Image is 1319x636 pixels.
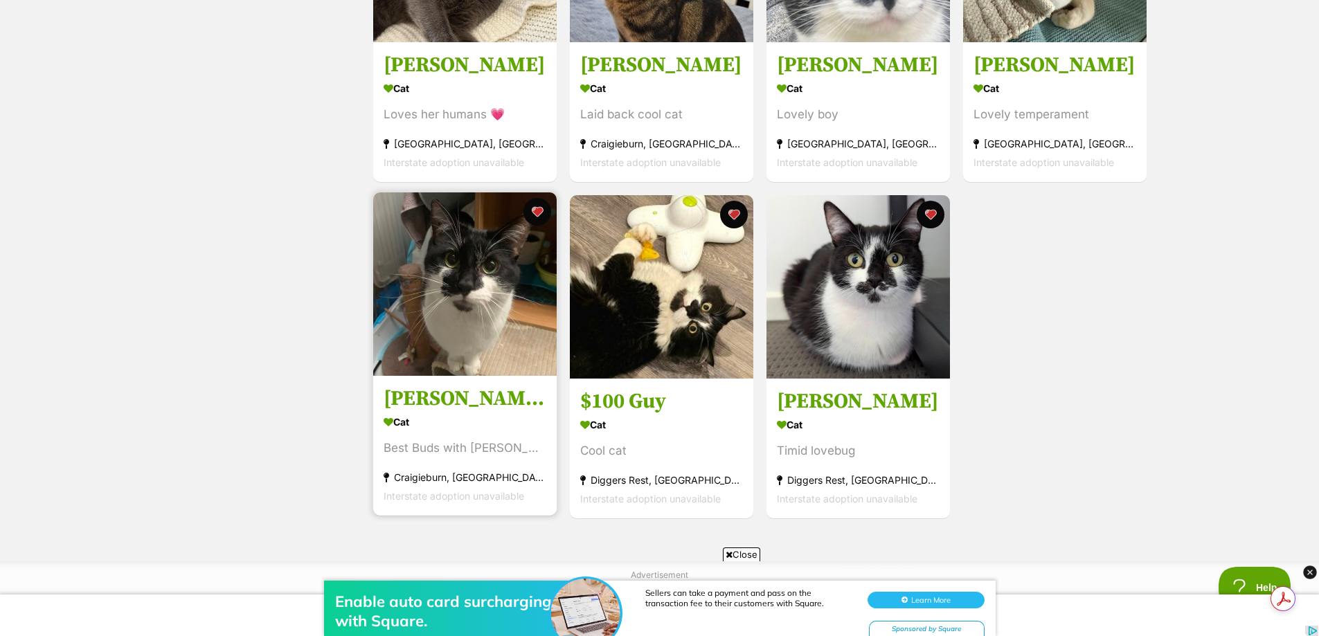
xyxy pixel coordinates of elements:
[580,415,743,435] div: Cat
[720,201,748,228] button: favourite
[1,1,12,12] img: consumer-privacy-logo.png
[580,52,743,78] h3: [PERSON_NAME]
[1303,565,1317,579] img: close_dark_3x.png
[551,26,620,95] img: Enable auto card surcharging with Square.
[973,78,1136,98] div: Cat
[777,493,917,505] span: Interstate adoption unavailable
[973,52,1136,78] h3: [PERSON_NAME]
[570,195,753,379] img: $100 Guy
[384,490,524,502] span: Interstate adoption unavailable
[580,471,743,489] div: Diggers Rest, [GEOGRAPHIC_DATA]
[384,52,546,78] h3: [PERSON_NAME]
[580,156,721,168] span: Interstate adoption unavailable
[777,156,917,168] span: Interstate adoption unavailable
[766,195,950,379] img: Penelope
[580,105,743,124] div: Laid back cool cat
[777,471,940,489] div: Diggers Rest, [GEOGRAPHIC_DATA]
[766,378,950,518] a: [PERSON_NAME] Cat Timid lovebug Diggers Rest, [GEOGRAPHIC_DATA] Interstate adoption unavailable f...
[384,105,546,124] div: Loves her humans 💗
[580,442,743,460] div: Cool cat
[963,42,1147,182] a: [PERSON_NAME] Cat Lovely temperament [GEOGRAPHIC_DATA], [GEOGRAPHIC_DATA] Interstate adoption una...
[766,42,950,182] a: [PERSON_NAME] Cat Lovely boy [GEOGRAPHIC_DATA], [GEOGRAPHIC_DATA] Interstate adoption unavailable...
[373,375,557,516] a: [PERSON_NAME] - best buds with [PERSON_NAME] - Check his profile Cat Best Buds with [PERSON_NAME]...
[777,78,940,98] div: Cat
[869,68,985,85] div: Sponsored by Square
[335,39,557,78] div: Enable auto card surcharging with Square.
[384,134,546,153] div: [GEOGRAPHIC_DATA], [GEOGRAPHIC_DATA]
[777,105,940,124] div: Lovely boy
[373,192,557,376] img: Kevin - best buds with Sutton - Check his profile
[384,385,546,412] h3: [PERSON_NAME] - best buds with [PERSON_NAME] - Check his profile
[973,134,1136,153] div: [GEOGRAPHIC_DATA], [GEOGRAPHIC_DATA]
[523,198,551,226] button: favourite
[777,415,940,435] div: Cat
[868,39,985,55] button: Learn More
[570,42,753,182] a: [PERSON_NAME] Cat Laid back cool cat Craigieburn, [GEOGRAPHIC_DATA] Interstate adoption unavailab...
[373,42,557,182] a: [PERSON_NAME] Cat Loves her humans 💗 [GEOGRAPHIC_DATA], [GEOGRAPHIC_DATA] Interstate adoption una...
[384,439,546,457] div: Best Buds with [PERSON_NAME]
[645,35,853,55] div: Sellers can take a payment and pass on the transaction fee to their customers with Square.
[580,493,721,505] span: Interstate adoption unavailable
[384,412,546,432] div: Cat
[580,388,743,415] h3: $100 Guy
[384,156,524,168] span: Interstate adoption unavailable
[580,78,743,98] div: Cat
[570,378,753,518] a: $100 Guy Cat Cool cat Diggers Rest, [GEOGRAPHIC_DATA] Interstate adoption unavailable favourite
[384,78,546,98] div: Cat
[777,52,940,78] h3: [PERSON_NAME]
[973,156,1114,168] span: Interstate adoption unavailable
[580,134,743,153] div: Craigieburn, [GEOGRAPHIC_DATA]
[777,442,940,460] div: Timid lovebug
[384,468,546,487] div: Craigieburn, [GEOGRAPHIC_DATA]
[777,134,940,153] div: [GEOGRAPHIC_DATA], [GEOGRAPHIC_DATA]
[973,105,1136,124] div: Lovely temperament
[777,388,940,415] h3: [PERSON_NAME]
[917,201,944,228] button: favourite
[723,547,760,561] span: Close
